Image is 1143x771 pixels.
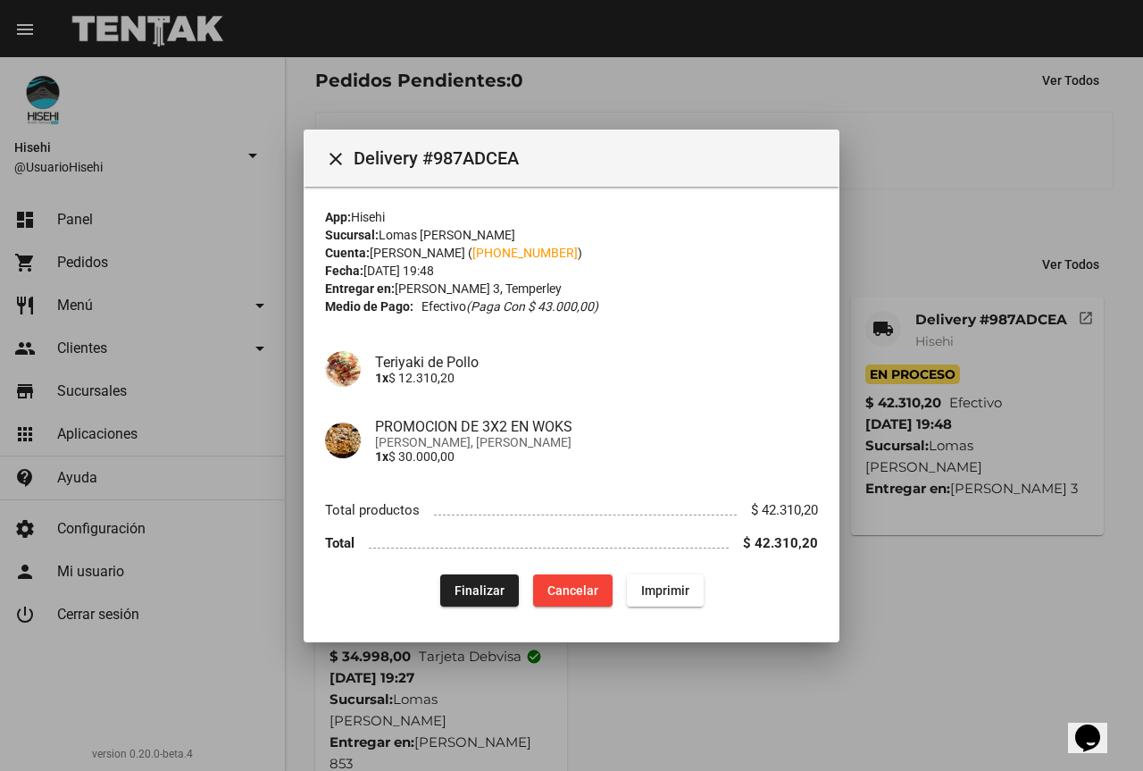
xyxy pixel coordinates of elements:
span: Finalizar [455,582,505,597]
div: [PERSON_NAME] ( ) [325,244,818,262]
a: [PHONE_NUMBER] [472,246,578,260]
div: [PERSON_NAME] 3, Temperley [325,280,818,298]
span: Delivery #987ADCEA [354,144,825,172]
span: Cancelar [547,582,598,597]
strong: Sucursal: [325,228,379,242]
li: Total $ 42.310,20 [325,527,818,560]
span: Imprimir [641,582,689,597]
i: (Paga con $ 43.000,00) [466,299,598,314]
div: Hisehi [325,208,818,226]
strong: Fecha: [325,264,363,278]
button: Cancelar [533,574,613,606]
strong: Cuenta: [325,246,370,260]
div: Lomas [PERSON_NAME] [325,226,818,244]
img: 7d9568e1-cd7b-4640-b407-449b537f3d27.jpg [325,351,361,387]
h4: Teriyaki de Pollo [375,353,818,370]
button: Imprimir [627,574,704,606]
strong: Medio de Pago: [325,298,413,315]
mat-icon: Cerrar [325,148,346,170]
span: [PERSON_NAME], [PERSON_NAME] [375,434,818,448]
iframe: chat widget [1068,700,1125,753]
p: $ 30.000,00 [375,448,818,463]
b: 1x [375,370,388,384]
b: 1x [375,448,388,463]
h4: PROMOCION DE 3X2 EN WOKS [375,417,818,434]
p: $ 12.310,20 [375,370,818,384]
div: [DATE] 19:48 [325,262,818,280]
li: Total productos $ 42.310,20 [325,494,818,527]
img: 975b8145-67bb-4081-9ec6-7530a4e40487.jpg [325,423,361,458]
span: Efectivo [421,298,598,315]
button: Finalizar [440,574,519,606]
button: Cerrar [318,140,354,176]
strong: App: [325,210,351,224]
strong: Entregar en: [325,281,395,296]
